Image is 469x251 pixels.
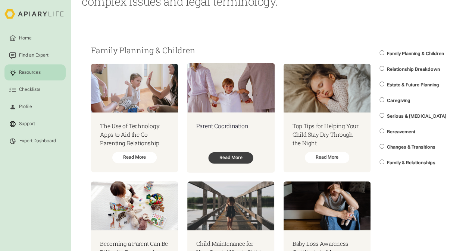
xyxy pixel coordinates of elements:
[379,144,384,149] input: Changes & Transitions
[387,129,415,134] span: Bereavement
[305,152,349,163] div: Read More
[196,122,265,130] h3: Parent Coordination
[4,133,66,149] a: Expert Dashboard
[4,30,66,46] a: Home
[100,122,169,147] h3: The Use of Technology: Apps to Aid the Co-Parenting Relationship
[18,35,33,41] div: Home
[208,152,253,163] div: Read More
[284,64,370,172] a: Top Tips for Helping Your Child Stay Dry Through the NightRead More
[91,46,370,55] h2: Family Planning & Children
[387,160,435,165] span: Family & Relationships
[4,99,66,115] a: Profile
[18,69,42,76] div: Resources
[4,82,66,98] a: Checklists
[19,138,56,144] div: Expert Dashboard
[91,64,178,172] a: The Use of Technology: Apps to Aid the Co-Parenting RelationshipRead More
[379,66,384,71] input: Relationship Breakdown
[379,97,384,102] input: Caregiving
[379,50,384,55] input: Family Planning & Children
[387,114,446,119] span: Serious & [MEDICAL_DATA]
[18,121,36,127] div: Support
[4,47,66,63] a: Find an Expert
[387,82,439,88] span: Estate & Future Planning
[387,98,410,103] span: Caregiving
[387,144,435,150] span: Changes & Transitions
[379,82,384,86] input: Estate & Future Planning
[387,67,440,72] span: Relationship Breakdown
[18,104,33,110] div: Profile
[387,51,444,56] span: Family Planning & Children
[379,113,384,118] input: Serious & [MEDICAL_DATA]
[18,86,41,93] div: Checklists
[4,64,66,80] a: Resources
[293,122,361,147] h3: Top Tips for Helping Your Child Stay Dry Through the Night
[379,159,384,164] input: Family & Relationships
[187,63,275,172] a: Parent CoordinationRead More
[4,116,66,132] a: Support
[112,152,157,163] div: Read More
[18,52,50,59] div: Find an Expert
[379,128,384,133] input: Bereavement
